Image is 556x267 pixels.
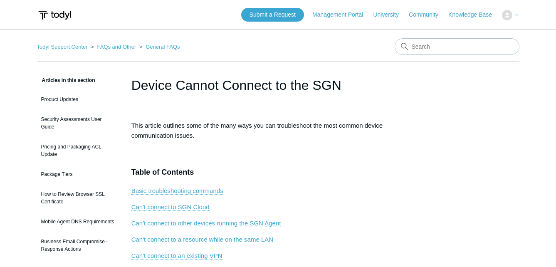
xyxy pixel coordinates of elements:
a: FAQs and Other [97,44,136,50]
li: FAQs and Other [89,44,138,50]
a: How to Review Browser SSL Certificate [37,186,119,210]
input: Search [395,38,519,55]
a: Can't connect to other devices running the SGN Agent [131,220,281,227]
a: Business Email Compromise - Response Actions [37,234,119,257]
a: Product Updates [37,91,119,107]
a: Knowledge Base [448,10,500,19]
a: Can't connect to an existing VPN [131,252,222,260]
p: This article outlines some of the many ways you can troubleshoot the most common device communica... [131,121,425,141]
a: Basic troubleshooting commands [131,187,223,195]
li: Todyl Support Center [37,44,89,50]
a: Todyl Support Center [37,44,88,50]
a: Community [409,10,447,19]
a: University [373,10,407,19]
li: General FAQs [138,44,180,50]
img: Todyl Support Center Help Center home page [37,7,72,23]
h1: Device Cannot Connect to the SGN [131,75,425,95]
a: Package Tiers [37,166,119,182]
span: Articles in this section [37,77,95,83]
a: Submit a Request [241,8,304,22]
a: General FAQs [146,44,180,50]
span: Table of Contents [131,168,194,176]
a: Management Portal [312,10,371,19]
a: Security Assessments User Guide [37,111,119,135]
a: Can't connect to a resource while on the same LAN [131,236,273,243]
a: Can't connect to SGN Cloud [131,203,210,211]
a: Mobile Agent DNS Requirements [37,214,119,230]
a: Pricing and Packaging ACL Update [37,139,119,162]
